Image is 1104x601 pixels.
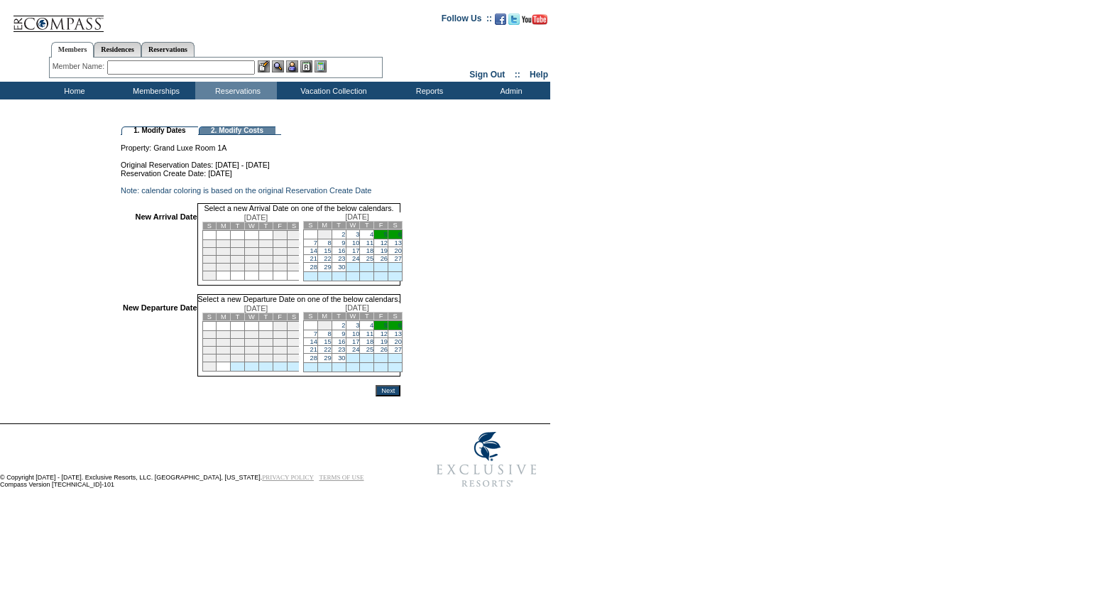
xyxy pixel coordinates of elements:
[310,255,317,262] a: 21
[338,255,345,262] a: 23
[273,264,287,271] td: 29
[217,256,231,264] td: 18
[370,231,373,238] a: 4
[123,212,197,286] td: New Arrival Date
[346,222,360,229] td: W
[388,313,403,320] td: S
[352,338,359,345] a: 17
[370,322,373,329] a: 4
[94,42,141,57] a: Residences
[244,213,268,222] span: [DATE]
[273,354,287,362] td: 29
[338,247,345,254] a: 16
[258,256,273,264] td: 21
[141,42,195,57] a: Reservations
[287,339,301,347] td: 16
[245,222,259,230] td: W
[273,331,287,339] td: 8
[332,222,346,229] td: T
[366,346,373,353] a: 25
[121,169,400,178] td: Reservation Create Date: [DATE]
[12,4,104,33] img: Compass Home
[273,240,287,248] td: 8
[231,256,245,264] td: 19
[495,13,506,25] img: Become our fan on Facebook
[324,338,331,345] a: 15
[258,240,273,248] td: 7
[388,222,403,229] td: S
[245,331,259,339] td: 6
[300,60,312,72] img: Reservations
[381,255,388,262] a: 26
[324,346,331,353] a: 22
[384,322,388,329] a: 5
[317,222,332,229] td: M
[324,354,331,362] a: 29
[245,248,259,256] td: 13
[381,239,388,247] a: 12
[217,339,231,347] td: 11
[202,256,217,264] td: 17
[317,230,332,239] td: 1
[217,354,231,362] td: 25
[508,18,520,26] a: Follow us on Twitter
[202,264,217,271] td: 24
[522,14,547,25] img: Subscribe to our YouTube Channel
[345,212,369,221] span: [DATE]
[352,346,359,353] a: 24
[217,222,231,230] td: M
[352,239,359,247] a: 10
[258,354,273,362] td: 28
[273,347,287,354] td: 22
[245,264,259,271] td: 27
[376,385,400,396] input: Next
[245,339,259,347] td: 13
[53,60,107,72] div: Member Name:
[366,338,373,345] a: 18
[324,264,331,271] a: 29
[244,304,268,313] span: [DATE]
[121,126,198,135] td: 1. Modify Dates
[273,313,287,321] td: F
[395,346,402,353] a: 27
[442,12,492,29] td: Follow Us ::
[366,239,373,247] a: 11
[121,186,400,195] td: Note: calendar coloring is based on the original Reservation Create Date
[272,60,284,72] img: View
[310,346,317,353] a: 21
[287,347,301,354] td: 23
[217,248,231,256] td: 11
[245,256,259,264] td: 20
[324,255,331,262] a: 22
[387,82,469,99] td: Reports
[245,313,259,321] td: W
[258,60,270,72] img: b_edit.gif
[202,339,217,347] td: 10
[381,338,388,345] a: 19
[515,70,520,80] span: ::
[314,239,317,247] a: 7
[258,248,273,256] td: 14
[317,321,332,330] td: 1
[341,231,345,238] a: 2
[338,264,345,271] a: 30
[395,239,402,247] a: 13
[287,240,301,248] td: 9
[317,313,332,320] td: M
[287,313,301,321] td: S
[360,313,374,320] td: T
[469,82,550,99] td: Admin
[341,322,345,329] a: 2
[287,354,301,362] td: 30
[310,264,317,271] a: 28
[245,240,259,248] td: 6
[381,247,388,254] a: 19
[202,240,217,248] td: 3
[202,248,217,256] td: 10
[374,222,388,229] td: F
[202,222,217,230] td: S
[356,231,359,238] a: 3
[217,331,231,339] td: 4
[530,70,548,80] a: Help
[423,424,550,495] img: Exclusive Resorts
